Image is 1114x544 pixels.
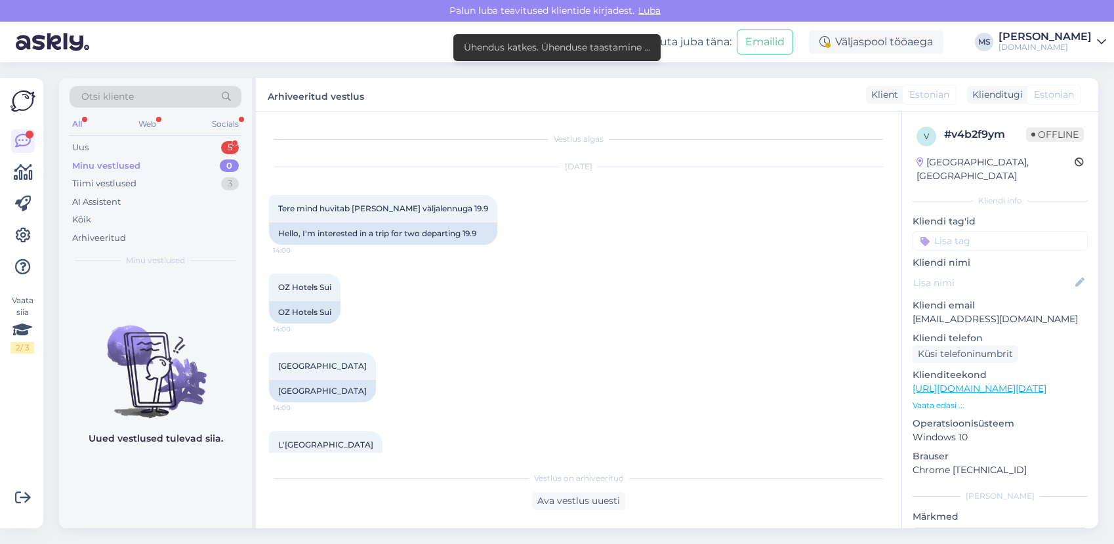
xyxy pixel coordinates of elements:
label: Arhiveeritud vestlus [268,86,364,104]
div: Klient [866,88,898,102]
p: Operatsioonisüsteem [913,417,1088,430]
div: Uus [72,141,89,154]
input: Lisa nimi [913,276,1073,290]
span: Otsi kliente [81,90,134,104]
a: [URL][DOMAIN_NAME][DATE] [913,383,1046,394]
div: OZ Hotels Sui [269,301,340,324]
div: Minu vestlused [72,159,140,173]
div: Klienditugi [967,88,1023,102]
div: Kliendi info [913,195,1088,207]
div: [GEOGRAPHIC_DATA], [GEOGRAPHIC_DATA] [917,156,1075,183]
input: Lisa tag [913,231,1088,251]
div: Hello, I'm interested in a trip for two departing 19.9 [269,222,497,245]
p: Vaata edasi ... [913,400,1088,411]
div: Ühendus katkes. Ühenduse taastamine ... [464,41,650,54]
p: Windows 10 [913,430,1088,444]
p: Kliendi email [913,299,1088,312]
div: 2 / 3 [10,342,34,354]
div: 0 [220,159,239,173]
div: Arhiveeritud [72,232,126,245]
p: Märkmed [913,510,1088,524]
p: Kliendi nimi [913,256,1088,270]
div: Tiimi vestlused [72,177,136,190]
p: Uued vestlused tulevad siia. [89,432,223,446]
p: Brauser [913,450,1088,463]
img: No chats [59,302,252,420]
div: [DOMAIN_NAME] [999,42,1092,52]
p: Chrome [TECHNICAL_ID] [913,463,1088,477]
div: Küsi telefoninumbrit [913,345,1018,363]
div: MS [975,33,993,51]
div: Väljaspool tööaega [809,30,943,54]
div: [GEOGRAPHIC_DATA] [269,380,376,402]
p: Kliendi tag'id [913,215,1088,228]
a: [PERSON_NAME][DOMAIN_NAME] [999,31,1106,52]
span: Estonian [909,88,949,102]
p: [EMAIL_ADDRESS][DOMAIN_NAME] [913,312,1088,326]
div: Ava vestlus uuesti [532,492,625,510]
div: # v4b2f9ym [944,127,1026,142]
span: Offline [1026,127,1084,142]
span: Luba [634,5,665,16]
span: v [924,131,929,141]
span: Estonian [1034,88,1074,102]
div: [PERSON_NAME] [913,490,1088,502]
div: [PERSON_NAME] [999,31,1092,42]
span: L'[GEOGRAPHIC_DATA] [278,440,373,450]
img: Askly Logo [10,89,35,114]
div: Web [136,115,159,133]
div: 3 [221,177,239,190]
button: Emailid [737,30,793,54]
span: [GEOGRAPHIC_DATA] [278,361,367,371]
div: Socials [209,115,241,133]
span: 14:00 [273,324,322,334]
div: Vestlus algas [269,133,888,145]
div: AI Assistent [72,196,121,209]
div: 5 [221,141,239,154]
div: Kõik [72,213,91,226]
p: Kliendi telefon [913,331,1088,345]
span: Vestlus on arhiveeritud [534,472,624,484]
span: 14:00 [273,403,322,413]
div: All [70,115,85,133]
span: Minu vestlused [126,255,185,266]
span: OZ Hotels Sui [278,282,331,292]
span: 14:00 [273,245,322,255]
p: Klienditeekond [913,368,1088,382]
div: Vaata siia [10,295,34,354]
div: [DATE] [269,161,888,173]
span: Tere mind huvitab [PERSON_NAME] väljalennuga 19.9 [278,203,488,213]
